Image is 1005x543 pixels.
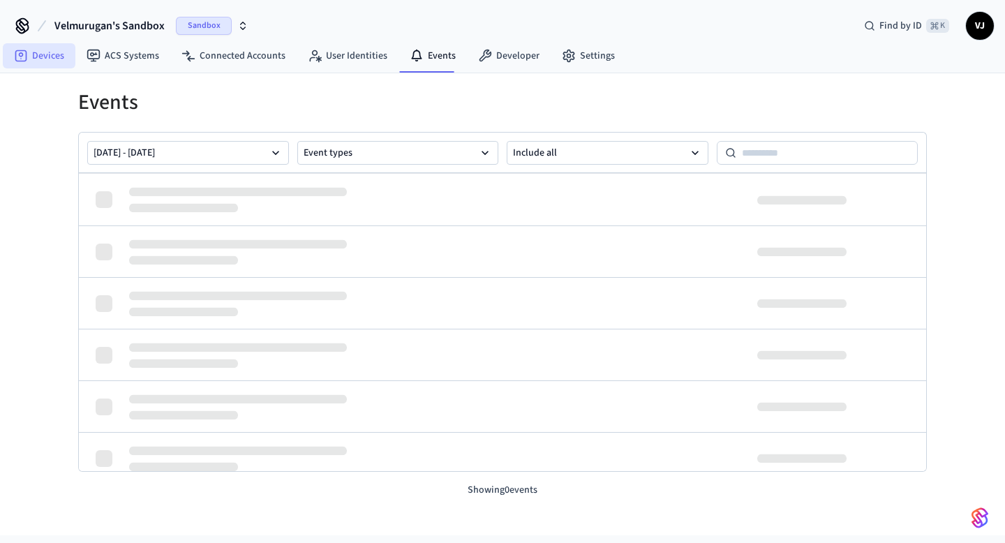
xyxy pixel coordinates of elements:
[971,507,988,529] img: SeamLogoGradient.69752ec5.svg
[3,43,75,68] a: Devices
[551,43,626,68] a: Settings
[966,12,994,40] button: VJ
[78,483,927,498] p: Showing 0 events
[78,90,927,115] h1: Events
[879,19,922,33] span: Find by ID
[176,17,232,35] span: Sandbox
[87,141,289,165] button: [DATE] - [DATE]
[853,13,960,38] div: Find by ID⌘ K
[926,19,949,33] span: ⌘ K
[967,13,992,38] span: VJ
[399,43,467,68] a: Events
[507,141,708,165] button: Include all
[467,43,551,68] a: Developer
[170,43,297,68] a: Connected Accounts
[297,43,399,68] a: User Identities
[297,141,499,165] button: Event types
[54,17,165,34] span: Velmurugan's Sandbox
[75,43,170,68] a: ACS Systems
